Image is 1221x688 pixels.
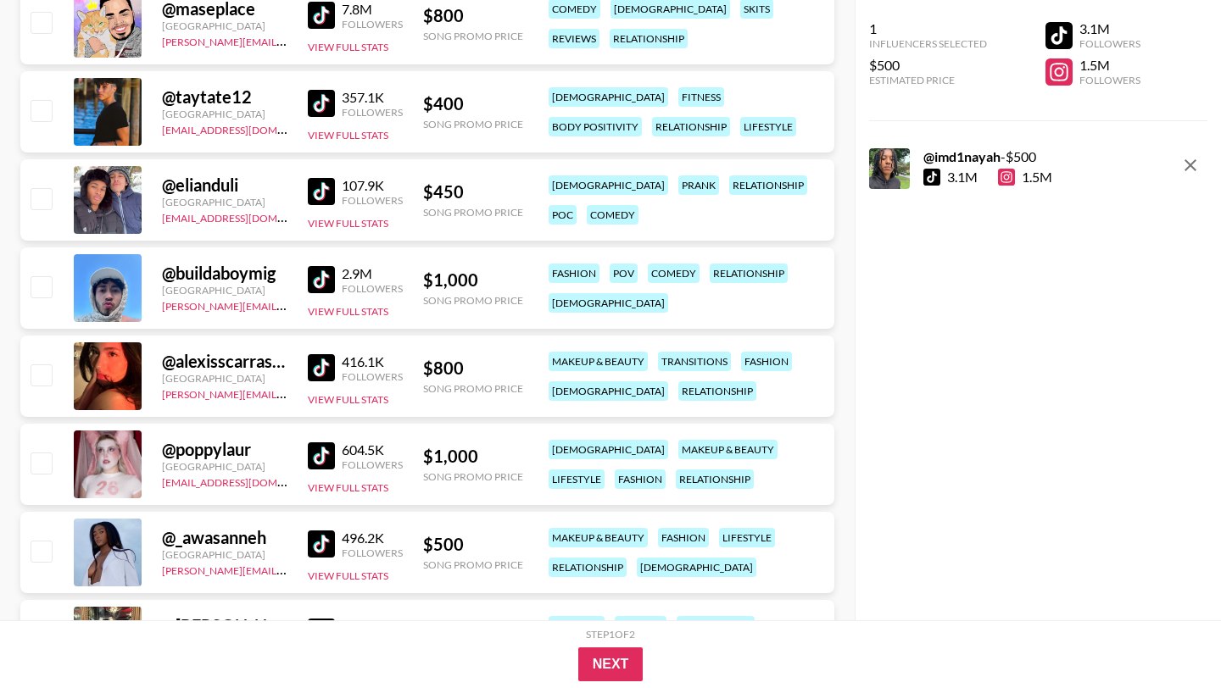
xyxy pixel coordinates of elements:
a: [PERSON_NAME][EMAIL_ADDRESS][DOMAIN_NAME] [162,32,413,48]
div: Song Promo Price [423,118,523,130]
a: [EMAIL_ADDRESS][DOMAIN_NAME] [162,208,332,225]
div: pov [610,264,638,283]
div: relationship [710,264,788,283]
button: View Full Stats [308,569,388,582]
button: remove [1174,148,1207,182]
div: [GEOGRAPHIC_DATA] [162,372,287,385]
div: 1.5M [998,169,1052,186]
div: Song Promo Price [423,206,523,219]
div: makeup & beauty [549,352,648,371]
img: TikTok [308,354,335,381]
div: @ [PERSON_NAME] [162,615,287,636]
div: [GEOGRAPHIC_DATA] [162,460,287,473]
div: poc [549,205,577,225]
div: makeup & beauty [549,528,648,547]
div: [GEOGRAPHIC_DATA] [162,284,287,297]
button: View Full Stats [308,481,388,494]
div: relationship [610,29,688,48]
img: TikTok [308,266,335,293]
div: [GEOGRAPHIC_DATA] [162,548,287,561]
div: comedy [615,616,666,635]
div: relationship [676,469,754,489]
div: $ 800 [423,358,523,379]
div: [DEMOGRAPHIC_DATA] [637,558,756,577]
img: TikTok [308,530,335,558]
div: relationship [677,616,755,635]
div: [GEOGRAPHIC_DATA] [162,108,287,120]
div: lifestyle [549,616,605,635]
div: Followers [342,547,403,559]
div: lifestyle [549,469,605,489]
div: Influencers Selected [869,37,987,50]
div: 3.1M [947,169,978,186]
div: Followers [1079,37,1140,50]
img: TikTok [308,619,335,646]
button: View Full Stats [308,305,388,318]
div: $ 400 [423,93,523,114]
div: 2.9M [342,265,403,282]
div: [DEMOGRAPHIC_DATA] [549,87,668,107]
div: $ 1,000 [423,269,523,291]
div: $ 500 [423,534,523,555]
img: TikTok [308,2,335,29]
div: [GEOGRAPHIC_DATA] [162,19,287,32]
div: $ 450 [423,181,523,203]
a: [PERSON_NAME][EMAIL_ADDRESS][DOMAIN_NAME] [162,385,413,401]
button: View Full Stats [308,393,388,406]
div: relationship [729,175,807,195]
div: Followers [342,282,403,295]
button: View Full Stats [308,41,388,53]
div: $ 1,000 [423,446,523,467]
div: @ poppylaur [162,439,287,460]
div: Song Promo Price [423,294,523,307]
div: reviews [549,29,599,48]
a: [PERSON_NAME][EMAIL_ADDRESS][DOMAIN_NAME] [162,561,413,577]
div: comedy [648,264,700,283]
div: relationship [652,117,730,136]
div: Followers [342,370,403,383]
a: [PERSON_NAME][EMAIL_ADDRESS][DOMAIN_NAME] [162,297,413,313]
div: Followers [342,194,403,207]
div: relationship [678,381,756,401]
div: [DEMOGRAPHIC_DATA] [549,293,668,313]
div: [DEMOGRAPHIC_DATA] [549,440,668,459]
div: 107.9K [342,177,403,194]
div: fitness [678,87,724,107]
div: [DEMOGRAPHIC_DATA] [549,175,668,195]
iframe: Drift Widget Chat Controller [1136,603,1201,668]
div: Song Promo Price [423,558,523,571]
div: lifestyle [740,117,796,136]
iframe: Drift Widget Chat Window [872,427,1211,613]
div: 3.1M [1079,20,1140,37]
button: Next [578,647,644,681]
a: [EMAIL_ADDRESS][DOMAIN_NAME] [162,120,332,136]
div: 1.6M [342,618,403,635]
div: Song Promo Price [423,470,523,483]
img: TikTok [308,178,335,205]
div: 357.1K [342,89,403,106]
div: 496.2K [342,530,403,547]
div: body positivity [549,117,642,136]
div: [DEMOGRAPHIC_DATA] [549,381,668,401]
div: @ _awasanneh [162,527,287,548]
div: fashion [658,528,709,547]
div: 1 [869,20,987,37]
div: transitions [658,352,731,371]
div: @ elianduli [162,175,287,196]
div: 1.5M [1079,57,1140,74]
div: Followers [342,106,403,119]
button: View Full Stats [308,217,388,230]
div: Song Promo Price [423,382,523,395]
div: fashion [549,264,599,283]
div: $500 [869,57,987,74]
div: Song Promo Price [423,30,523,42]
div: Step 1 of 2 [586,628,635,641]
div: $ 800 [423,5,523,26]
a: [EMAIL_ADDRESS][DOMAIN_NAME] [162,473,332,489]
div: comedy [587,205,638,225]
img: TikTok [308,90,335,117]
div: relationship [549,558,627,577]
strong: @ imd1nayah [923,148,1001,164]
button: View Full Stats [308,129,388,141]
div: 604.5K [342,441,403,458]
